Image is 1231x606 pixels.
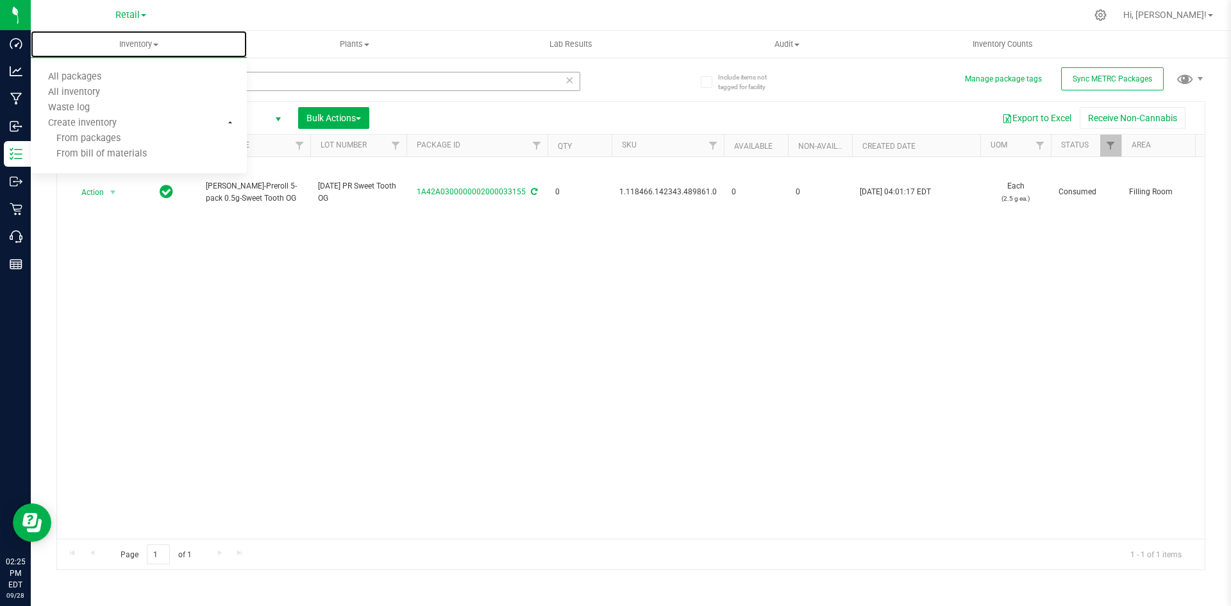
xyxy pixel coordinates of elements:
a: 1A42A0300000002000033155 [417,187,526,196]
span: Page of 1 [110,544,202,564]
span: Action [70,183,105,201]
span: Sync from Compliance System [529,187,537,196]
span: Waste log [31,103,107,114]
button: Export to Excel [994,107,1080,129]
button: Receive Non-Cannabis [1080,107,1185,129]
a: Lab Results [463,31,679,58]
span: Sync METRC Packages [1073,74,1152,83]
inline-svg: Call Center [10,230,22,243]
span: Clear [565,72,574,88]
span: All inventory [31,87,117,98]
span: In Sync [160,183,173,201]
span: Each [988,180,1043,205]
a: Status [1061,140,1089,149]
a: UOM [991,140,1007,149]
a: Filter [526,135,548,156]
a: Filter [1100,135,1121,156]
a: Lot Number [321,140,367,149]
span: [DATE] 04:01:17 EDT [860,186,931,198]
button: Bulk Actions [298,107,369,129]
span: Inventory Counts [955,38,1050,50]
span: Lab Results [532,38,610,50]
span: All packages [31,72,119,83]
span: 0 [732,186,780,198]
a: Area [1132,140,1151,149]
span: 1 - 1 of 1 items [1120,544,1192,564]
a: Inventory Counts [895,31,1111,58]
p: (2.5 g ea.) [988,192,1043,205]
a: Qty [558,142,572,151]
inline-svg: Inbound [10,120,22,133]
button: Sync METRC Packages [1061,67,1164,90]
span: From packages [31,133,121,144]
p: 09/28 [6,591,25,600]
inline-svg: Manufacturing [10,92,22,105]
a: Non-Available [798,142,855,151]
a: SKU [622,140,637,149]
span: [DATE] PR Sweet Tooth OG [318,180,399,205]
a: Audit [679,31,895,58]
div: Manage settings [1093,9,1109,21]
a: Inventory All packages All inventory Waste log Create inventory From packages From bill of materials [31,31,247,58]
a: Filter [385,135,406,156]
span: 0 [796,186,844,198]
inline-svg: Dashboard [10,37,22,50]
a: Filter [289,135,310,156]
span: Retail [115,10,140,21]
a: Package ID [417,140,460,149]
button: Manage package tags [965,74,1042,85]
a: Plants [247,31,463,58]
inline-svg: Reports [10,258,22,271]
a: Filter [1030,135,1051,156]
iframe: Resource center [13,503,51,542]
span: Filling Room [1129,186,1210,198]
inline-svg: Analytics [10,65,22,78]
inline-svg: Inventory [10,147,22,160]
a: Available [734,142,773,151]
input: 1 [147,544,170,564]
input: Search Package ID, Item Name, SKU, Lot or Part Number... [56,72,580,91]
a: Filter [703,135,724,156]
inline-svg: Outbound [10,175,22,188]
span: Audit [680,38,894,50]
p: 02:25 PM EDT [6,556,25,591]
span: Inventory [31,38,247,50]
span: Bulk Actions [306,113,361,123]
span: select [105,183,121,201]
span: Include items not tagged for facility [718,72,782,92]
span: From bill of materials [31,149,147,160]
span: Plants [247,38,462,50]
span: Consumed [1059,186,1114,198]
span: 0 [555,186,604,198]
inline-svg: Retail [10,203,22,215]
span: Create inventory [31,118,134,129]
span: 1.118466.142343.489861.0 [619,186,717,198]
span: [PERSON_NAME]-Preroll 5-pack 0.5g-Sweet Tooth OG [206,180,303,205]
span: Hi, [PERSON_NAME]! [1123,10,1207,20]
a: Created Date [862,142,916,151]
